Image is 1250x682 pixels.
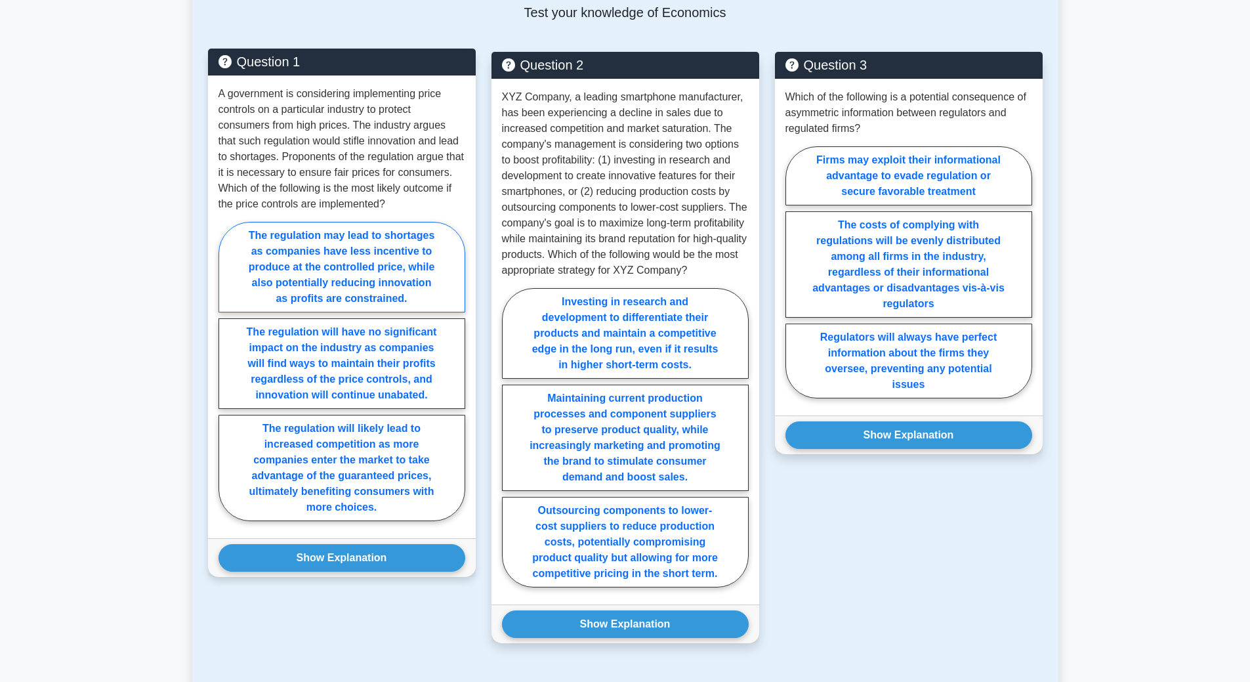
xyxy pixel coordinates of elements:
label: Maintaining current production processes and component suppliers to preserve product quality, whi... [502,385,749,491]
label: The costs of complying with regulations will be evenly distributed among all firms in the industr... [785,211,1032,318]
label: Outsourcing components to lower-cost suppliers to reduce production costs, potentially compromisi... [502,497,749,587]
label: Regulators will always have perfect information about the firms they oversee, preventing any pote... [785,324,1032,398]
label: The regulation will have no significant impact on the industry as companies will find ways to mai... [219,318,465,409]
label: The regulation may lead to shortages as companies have less incentive to produce at the controlle... [219,222,465,312]
label: Investing in research and development to differentiate their products and maintain a competitive ... [502,288,749,379]
h5: Question 3 [785,57,1032,73]
h5: Question 2 [502,57,749,73]
label: The regulation will likely lead to increased competition as more companies enter the market to ta... [219,415,465,521]
button: Show Explanation [219,544,465,572]
button: Show Explanation [502,610,749,638]
p: XYZ Company, a leading smartphone manufacturer, has been experiencing a decline in sales due to i... [502,89,749,278]
h5: Question 1 [219,54,465,70]
p: Which of the following is a potential consequence of asymmetric information between regulators an... [785,89,1032,137]
p: Test your knowledge of Economics [208,5,1043,20]
p: A government is considering implementing price controls on a particular industry to protect consu... [219,86,465,212]
button: Show Explanation [785,421,1032,449]
label: Firms may exploit their informational advantage to evade regulation or secure favorable treatment [785,146,1032,205]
